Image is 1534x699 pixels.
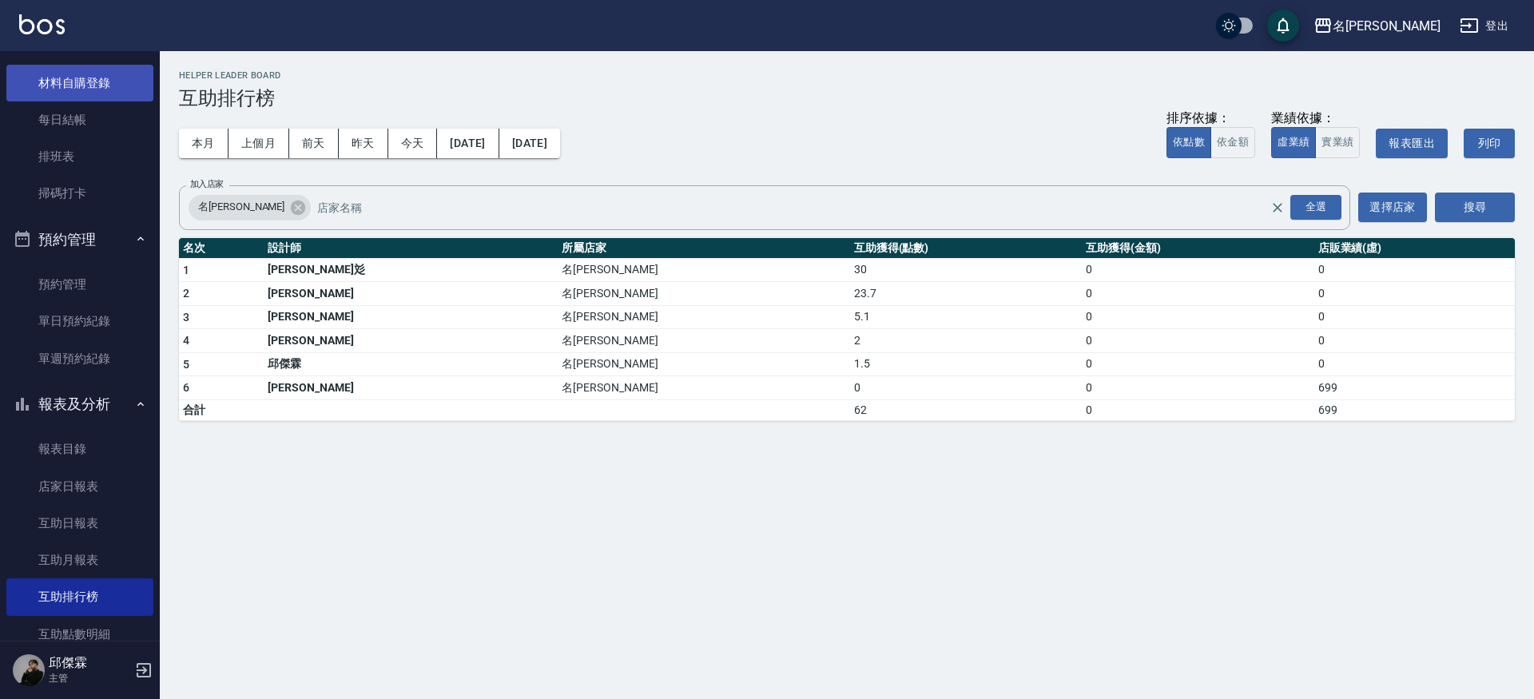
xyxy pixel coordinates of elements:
td: [PERSON_NAME]彣 [264,258,558,282]
td: [PERSON_NAME] [264,282,558,306]
a: 單日預約紀錄 [6,303,153,340]
span: 5 [183,358,189,371]
a: 互助月報表 [6,542,153,578]
th: 設計師 [264,238,558,259]
div: 全選 [1290,195,1341,220]
button: 昨天 [339,129,388,158]
td: 1.5 [850,352,1082,376]
button: 虛業績 [1271,127,1316,158]
td: [PERSON_NAME] [264,305,558,329]
h2: Helper Leader Board [179,70,1515,81]
img: Person [13,654,45,686]
button: 預約管理 [6,219,153,260]
button: Clear [1266,197,1289,219]
button: 登出 [1453,11,1515,41]
span: 1 [183,264,189,276]
th: 店販業績(虛) [1314,238,1515,259]
td: 0 [850,376,1082,400]
h3: 互助排行榜 [179,87,1515,109]
button: 依金額 [1210,127,1255,158]
label: 加入店家 [190,178,224,190]
td: 5.1 [850,305,1082,329]
td: 0 [1082,282,1313,306]
td: 名[PERSON_NAME] [558,305,849,329]
span: 4 [183,334,189,347]
td: 699 [1314,376,1515,400]
td: 0 [1082,258,1313,282]
td: 0 [1082,329,1313,353]
button: 上個月 [229,129,289,158]
button: 搜尋 [1435,193,1515,222]
a: 預約管理 [6,266,153,303]
div: 排序依據： [1166,110,1255,127]
th: 互助獲得(點數) [850,238,1082,259]
button: 名[PERSON_NAME] [1307,10,1447,42]
td: 0 [1314,329,1515,353]
th: 互助獲得(金額) [1082,238,1313,259]
a: 互助日報表 [6,505,153,542]
span: 名[PERSON_NAME] [189,199,294,215]
td: 0 [1082,305,1313,329]
button: Open [1287,192,1345,223]
h5: 邱傑霖 [49,655,130,671]
button: 本月 [179,129,229,158]
td: 0 [1314,282,1515,306]
p: 主管 [49,671,130,685]
a: 報表目錄 [6,431,153,467]
td: 699 [1314,399,1515,420]
button: [DATE] [437,129,499,158]
th: 所屬店家 [558,238,849,259]
button: 選擇店家 [1358,193,1427,222]
a: 單週預約紀錄 [6,340,153,377]
button: 列印 [1464,129,1515,158]
td: 2 [850,329,1082,353]
td: 62 [850,399,1082,420]
a: 互助排行榜 [6,578,153,615]
button: 報表及分析 [6,383,153,425]
span: 6 [183,381,189,394]
button: save [1267,10,1299,42]
div: 業績依據： [1271,110,1360,127]
td: 名[PERSON_NAME] [558,352,849,376]
table: a dense table [179,238,1515,421]
td: 23.7 [850,282,1082,306]
div: 名[PERSON_NAME] [1333,16,1441,36]
a: 每日結帳 [6,101,153,138]
td: [PERSON_NAME] [264,329,558,353]
a: 互助點數明細 [6,616,153,653]
td: 0 [1314,352,1515,376]
td: 名[PERSON_NAME] [558,258,849,282]
td: 0 [1314,305,1515,329]
td: 0 [1314,258,1515,282]
input: 店家名稱 [313,193,1298,221]
a: 店家日報表 [6,468,153,505]
span: 3 [183,311,189,324]
th: 名次 [179,238,264,259]
td: 邱傑霖 [264,352,558,376]
td: 0 [1082,399,1313,420]
button: 依點數 [1166,127,1211,158]
button: 前天 [289,129,339,158]
td: 名[PERSON_NAME] [558,376,849,400]
td: 名[PERSON_NAME] [558,282,849,306]
td: 30 [850,258,1082,282]
td: 名[PERSON_NAME] [558,329,849,353]
button: 報表匯出 [1376,129,1448,158]
div: 名[PERSON_NAME] [189,195,311,220]
button: [DATE] [499,129,560,158]
a: 排班表 [6,138,153,175]
button: 今天 [388,129,438,158]
a: 掃碼打卡 [6,175,153,212]
span: 2 [183,287,189,300]
td: 合計 [179,399,264,420]
img: Logo [19,14,65,34]
a: 材料自購登錄 [6,65,153,101]
button: 實業績 [1315,127,1360,158]
td: 0 [1082,352,1313,376]
td: 0 [1082,376,1313,400]
td: [PERSON_NAME] [264,376,558,400]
